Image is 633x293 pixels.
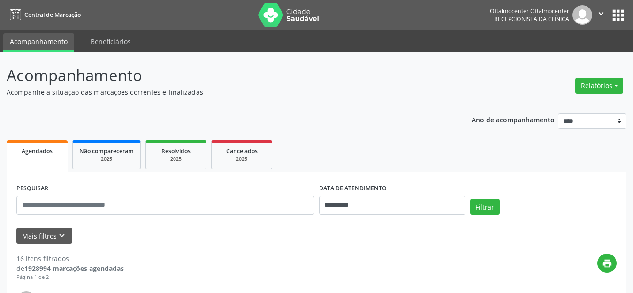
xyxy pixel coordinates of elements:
span: Cancelados [226,147,258,155]
button:  [592,5,610,25]
img: img [572,5,592,25]
i: print [602,258,612,269]
div: 2025 [79,156,134,163]
p: Acompanhe a situação das marcações correntes e finalizadas [7,87,441,97]
button: apps [610,7,626,23]
div: 16 itens filtrados [16,254,124,263]
a: Central de Marcação [7,7,81,23]
i: keyboard_arrow_down [57,231,67,241]
strong: 1928994 marcações agendadas [24,264,124,273]
button: Filtrar [470,199,500,215]
label: DATA DE ATENDIMENTO [319,181,387,196]
span: Agendados [22,147,53,155]
div: Oftalmocenter Oftalmocenter [490,7,569,15]
span: Central de Marcação [24,11,81,19]
div: de [16,263,124,273]
button: print [597,254,617,273]
span: Recepcionista da clínica [494,15,569,23]
span: Resolvidos [161,147,191,155]
button: Mais filtroskeyboard_arrow_down [16,228,72,244]
i:  [596,8,606,19]
div: 2025 [153,156,199,163]
div: 2025 [218,156,265,163]
p: Acompanhamento [7,64,441,87]
span: Não compareceram [79,147,134,155]
div: Página 1 de 2 [16,273,124,281]
p: Ano de acompanhamento [472,113,555,125]
label: PESQUISAR [16,181,48,196]
button: Relatórios [575,78,623,94]
a: Beneficiários [84,33,137,50]
a: Acompanhamento [3,33,74,52]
